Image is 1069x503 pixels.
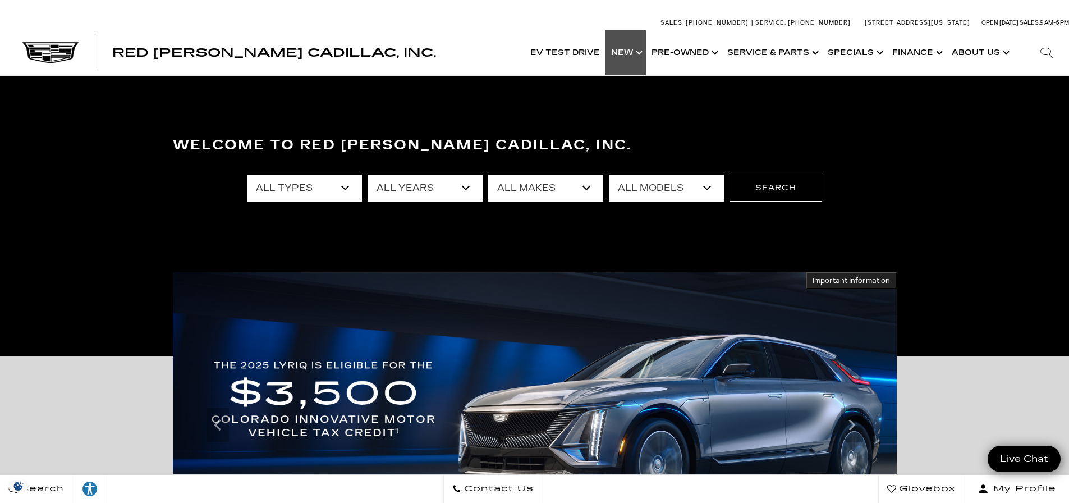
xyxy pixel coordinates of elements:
select: Filter by year [368,175,483,202]
a: Specials [822,30,887,75]
div: Next slide [841,408,863,442]
span: [PHONE_NUMBER] [788,19,851,26]
span: Contact Us [461,481,534,497]
select: Filter by model [609,175,724,202]
span: Sales: [1020,19,1040,26]
a: Service & Parts [722,30,822,75]
span: Open [DATE] [981,19,1018,26]
a: Live Chat [988,446,1061,472]
div: Privacy Settings [6,480,31,492]
span: 9 AM-6 PM [1040,19,1069,26]
a: Contact Us [443,475,543,503]
span: Sales: [660,19,684,26]
a: EV Test Drive [525,30,605,75]
span: Glovebox [896,481,956,497]
span: Red [PERSON_NAME] Cadillac, Inc. [112,46,436,60]
img: Cadillac Dark Logo with Cadillac White Text [22,42,79,63]
a: Sales: [PHONE_NUMBER] [660,20,751,26]
span: Service: [755,19,786,26]
a: Pre-Owned [646,30,722,75]
a: New [605,30,646,75]
button: Search [730,175,822,202]
a: Red [PERSON_NAME] Cadillac, Inc. [112,47,436,58]
button: Open user profile menu [965,475,1069,503]
select: Filter by make [488,175,603,202]
div: Explore your accessibility options [73,481,107,497]
span: Search [17,481,64,497]
a: Finance [887,30,946,75]
span: [PHONE_NUMBER] [686,19,749,26]
div: Previous slide [207,408,229,442]
a: About Us [946,30,1013,75]
select: Filter by type [247,175,362,202]
a: Explore your accessibility options [73,475,107,503]
span: Live Chat [994,452,1054,465]
h3: Welcome to Red [PERSON_NAME] Cadillac, Inc. [173,134,897,157]
span: Important Information [813,276,890,285]
a: Service: [PHONE_NUMBER] [751,20,854,26]
button: Important Information [806,272,897,289]
a: Glovebox [878,475,965,503]
a: [STREET_ADDRESS][US_STATE] [865,19,970,26]
span: My Profile [989,481,1056,497]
